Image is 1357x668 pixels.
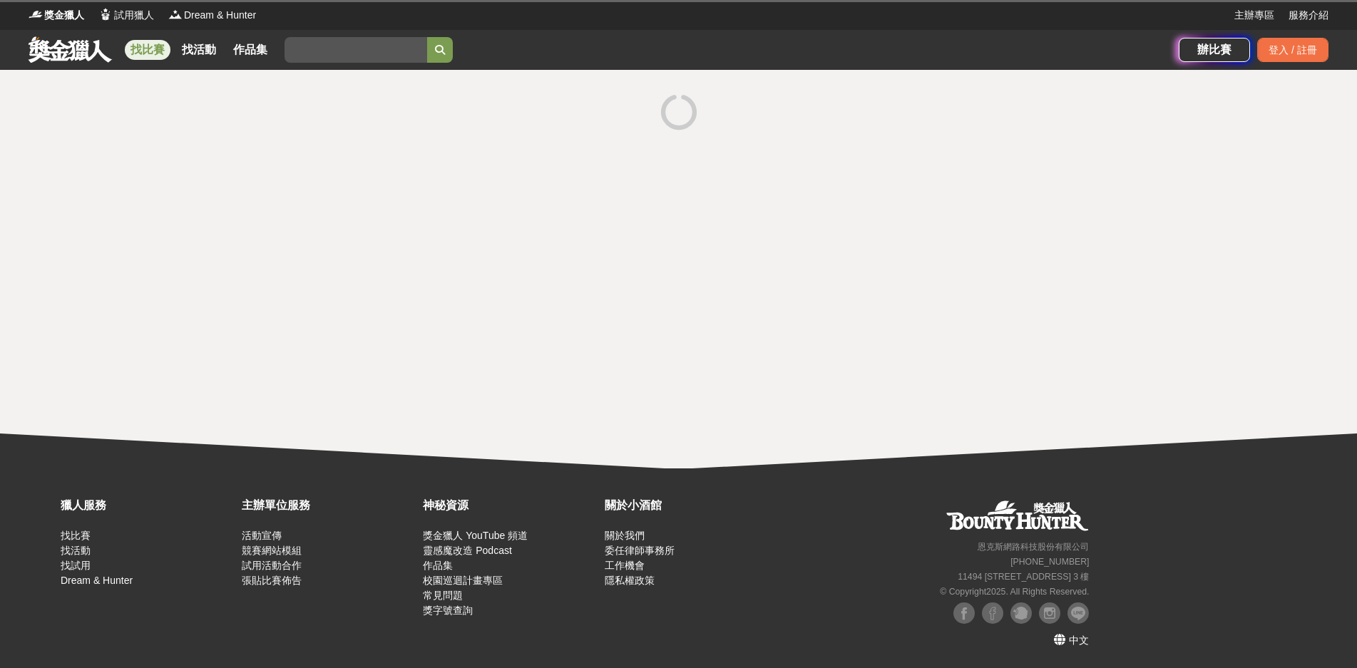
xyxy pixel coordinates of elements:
a: Dream & Hunter [61,575,133,586]
a: 找活動 [176,40,222,60]
img: Logo [29,7,43,21]
a: 找比賽 [61,530,91,541]
a: 找活動 [61,545,91,556]
a: 找比賽 [125,40,170,60]
a: 主辦專區 [1234,8,1274,23]
a: 獎字號查詢 [423,605,473,616]
small: © Copyright 2025 . All Rights Reserved. [940,587,1089,597]
a: 競賽網站模組 [242,545,302,556]
a: 活動宣傳 [242,530,282,541]
div: 獵人服務 [61,497,235,514]
span: 中文 [1069,634,1089,646]
a: 作品集 [423,560,453,571]
img: LINE [1067,602,1089,624]
a: 找試用 [61,560,91,571]
div: 主辦單位服務 [242,497,416,514]
img: Instagram [1039,602,1060,624]
a: 獎金獵人 YouTube 頻道 [423,530,528,541]
img: Logo [168,7,183,21]
a: 校園巡迴計畫專區 [423,575,503,586]
a: 試用活動合作 [242,560,302,571]
a: LogoDream & Hunter [168,8,256,23]
span: 試用獵人 [114,8,154,23]
a: 常見問題 [423,590,463,601]
a: 辦比賽 [1179,38,1250,62]
a: 關於我們 [605,530,645,541]
small: [PHONE_NUMBER] [1010,557,1089,567]
a: Logo試用獵人 [98,8,154,23]
a: 作品集 [227,40,273,60]
img: Facebook [982,602,1003,624]
img: Logo [98,7,113,21]
div: 神秘資源 [423,497,597,514]
a: 工作機會 [605,560,645,571]
a: 張貼比賽佈告 [242,575,302,586]
div: 關於小酒館 [605,497,779,514]
a: 靈感魔改造 Podcast [423,545,511,556]
div: 登入 / 註冊 [1257,38,1328,62]
small: 11494 [STREET_ADDRESS] 3 樓 [958,572,1089,582]
a: 服務介紹 [1289,8,1328,23]
img: Plurk [1010,602,1032,624]
a: 委任律師事務所 [605,545,675,556]
img: Facebook [953,602,975,624]
a: 隱私權政策 [605,575,655,586]
small: 恩克斯網路科技股份有限公司 [978,542,1089,552]
a: Logo獎金獵人 [29,8,84,23]
span: 獎金獵人 [44,8,84,23]
span: Dream & Hunter [184,8,256,23]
